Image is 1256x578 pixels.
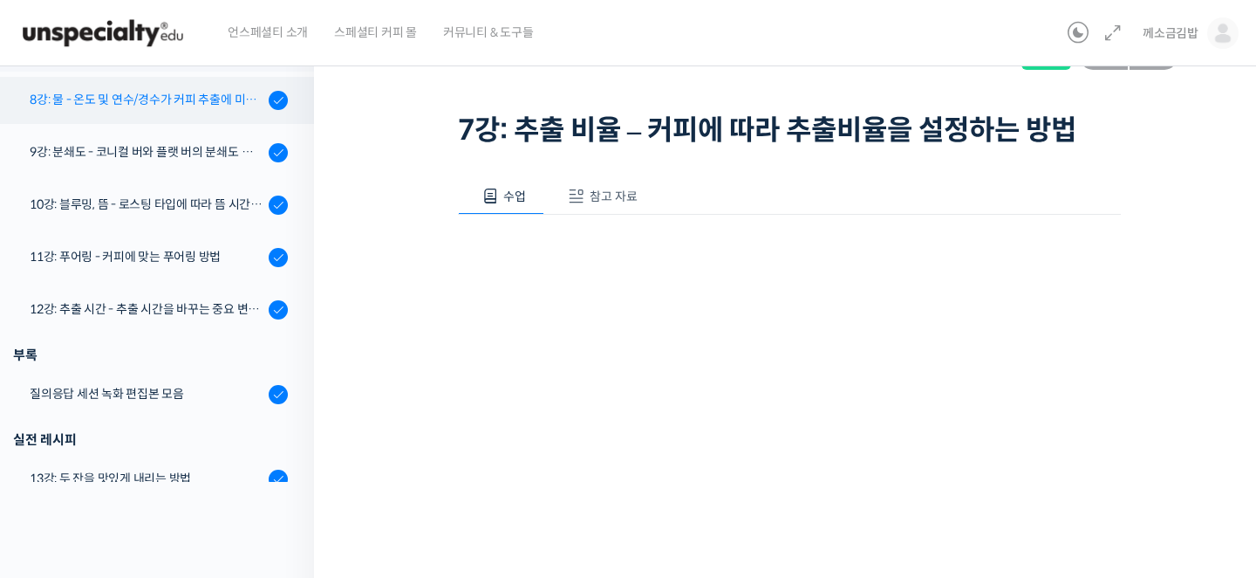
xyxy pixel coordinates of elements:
a: 대화 [115,433,225,477]
h1: 7강: 추출 비율 – 커피에 따라 추출비율을 설정하는 방법 [458,114,1121,147]
span: 대화 [160,460,181,474]
div: 질의응답 세션 녹화 편집본 모음 [30,384,263,403]
div: 12강: 추출 시간 - 추출 시간을 바꾸는 중요 변수 파헤치기 [30,299,263,319]
span: 참고 자료 [590,189,638,204]
a: 홈 [5,433,115,477]
span: 께소금김밥 [1143,25,1198,41]
span: 수업 [503,189,526,204]
span: 홈 [55,459,65,473]
a: 설정 [225,433,335,477]
div: 8강: 물 - 온도 및 연수/경수가 커피 추출에 미치는 영향 [30,90,263,109]
div: 13강: 두 잔을 맛있게 내리는 방법 [30,469,263,488]
div: 10강: 블루밍, 뜸 - 로스팅 타입에 따라 뜸 시간을 다르게 해야 하는 이유 [30,195,263,214]
span: 설정 [270,459,290,473]
div: 9강: 분쇄도 - 코니컬 버와 플랫 버의 분쇄도 차이는 왜 추출 결과물에 영향을 미치는가 [30,142,263,162]
div: 11강: 푸어링 - 커피에 맞는 푸어링 방법 [30,247,263,266]
div: 부록 [13,343,288,367]
div: 실전 레시피 [13,428,288,451]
